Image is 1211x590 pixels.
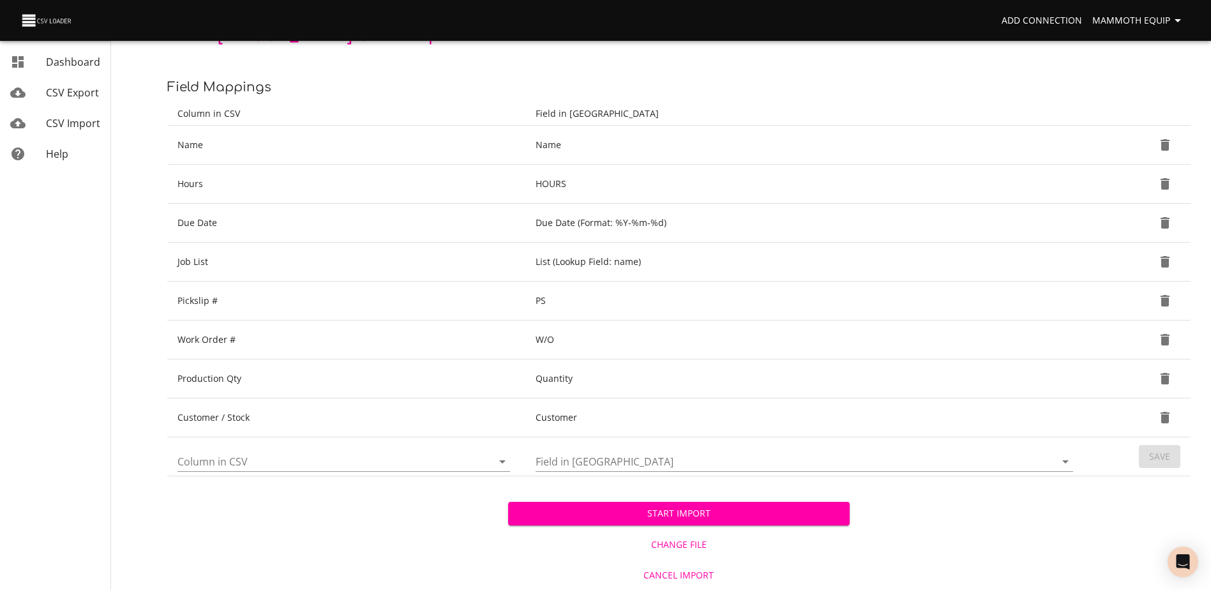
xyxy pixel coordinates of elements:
span: Mammoth Equip [1092,13,1185,29]
span: Field Mappings [167,80,271,95]
td: Name [525,126,1088,165]
th: Field in [GEOGRAPHIC_DATA] [525,102,1088,126]
td: W/O [525,321,1088,359]
span: Help [46,147,68,161]
button: Start Import [508,502,849,526]
td: Job List [167,243,525,282]
td: Hours [167,165,525,204]
td: Pickslip # [167,282,525,321]
div: Open Intercom Messenger [1168,547,1198,577]
span: Add Connection [1002,13,1082,29]
td: Name [167,126,525,165]
button: Delete [1150,324,1180,355]
span: Cancel Import [513,568,844,584]
td: Work Order # [167,321,525,359]
button: Open [1057,453,1074,471]
button: Mammoth Equip [1087,9,1191,33]
td: PS [525,282,1088,321]
td: Production Qty [167,359,525,398]
span: CSV Export [46,86,99,100]
img: CSV Loader [20,11,74,29]
button: Delete [1150,285,1180,316]
td: HOURS [525,165,1088,204]
span: CSV Import [46,116,100,130]
td: List (Lookup Field: name) [525,243,1088,282]
button: Delete [1150,402,1180,433]
button: Cancel Import [508,564,849,587]
span: Change File [513,537,844,553]
span: Dashboard [46,55,100,69]
td: Quantity [525,359,1088,398]
button: Delete [1150,208,1180,238]
td: Customer [525,398,1088,437]
button: Delete [1150,169,1180,199]
td: Customer / Stock [167,398,525,437]
button: Delete [1150,130,1180,160]
button: Open [493,453,511,471]
th: Column in CSV [167,102,525,126]
button: Delete [1150,246,1180,277]
td: Due Date [167,204,525,243]
button: Delete [1150,363,1180,394]
button: Change File [508,533,849,557]
td: Due Date (Format: %Y-%m-%d) [525,204,1088,243]
a: Add Connection [997,9,1087,33]
span: Start Import [518,506,839,522]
